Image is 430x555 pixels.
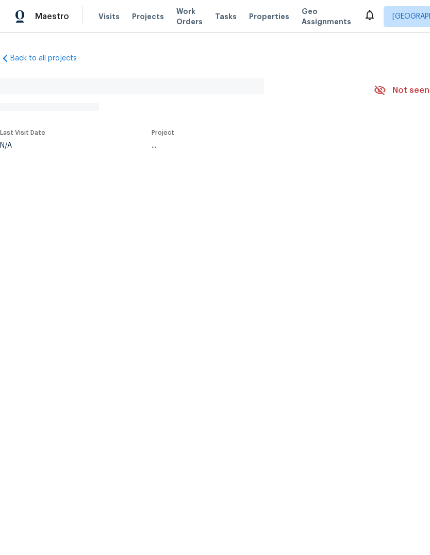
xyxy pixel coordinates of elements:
[152,130,174,136] span: Project
[132,11,164,22] span: Projects
[176,6,203,27] span: Work Orders
[152,142,350,149] div: ...
[35,11,69,22] span: Maestro
[98,11,120,22] span: Visits
[215,13,237,20] span: Tasks
[302,6,351,27] span: Geo Assignments
[249,11,289,22] span: Properties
